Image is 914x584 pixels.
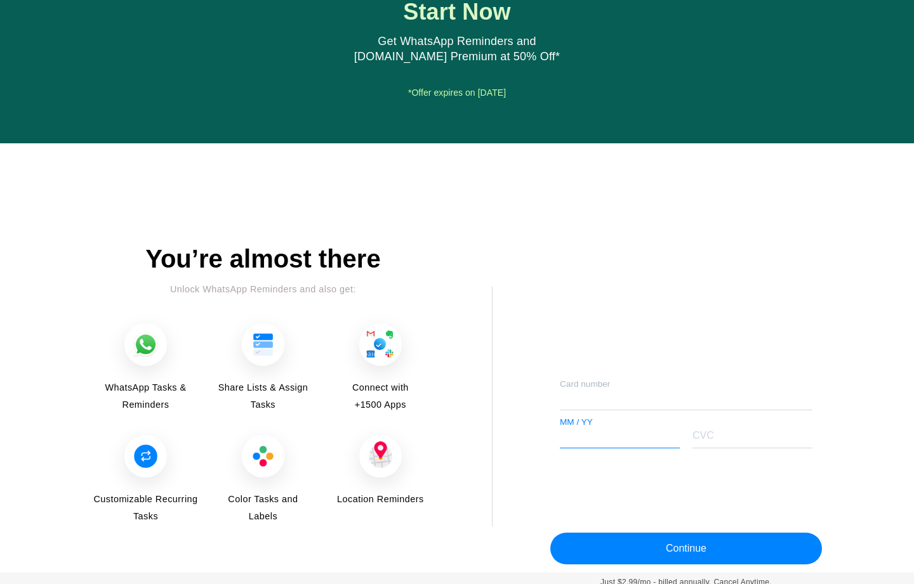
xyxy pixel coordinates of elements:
img: Color Tasks and Labels [242,435,284,477]
img: WhatsApp Tasks & Reminders [124,323,167,366]
span: Location Reminders [327,491,434,508]
div: Unlock WhatsApp Reminders and also get: [92,281,434,298]
iframe: Sicherer Rahmen für Zahlungs-Schaltfläche [550,278,822,341]
span: WhatsApp Tasks & Reminders [92,379,199,413]
button: Continue [550,533,822,564]
iframe: Sicherer Eingaberahmen für Kartennummer [560,393,812,405]
div: You’re almost there [92,245,434,274]
span: Share Lists & Assign Tasks [209,379,317,413]
img: Location Reminders [359,435,402,477]
img: Connect with +1500 Apps [359,323,402,366]
img: Share Lists & Assign Tasks [242,323,284,366]
img: Customizable Recurring Tasks [124,435,167,477]
span: Color Tasks and Labels [227,491,298,525]
span: Connect with +1500 Apps [345,379,416,413]
div: *Offer expires on [DATE] [274,84,641,103]
div: Get WhatsApp Reminders and [DOMAIN_NAME] Premium at 50% Off* [340,34,574,65]
iframe: Sicherer Eingaberahmen für Ablaufdatum [560,431,680,443]
span: Customizable Recurring Tasks [92,491,199,525]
